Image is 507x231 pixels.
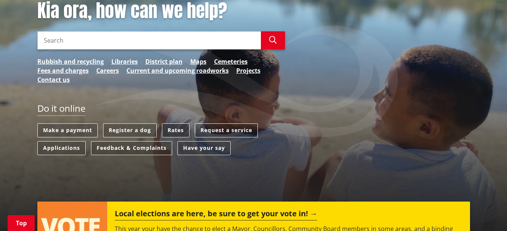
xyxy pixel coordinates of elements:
a: Current and upcoming roadworks [126,66,229,75]
a: Rates [162,123,190,137]
a: Make a payment [37,123,98,137]
a: Applications [37,141,86,155]
a: Rubbish and recycling [37,57,104,66]
a: Maps [190,57,206,66]
a: Fees and charges [37,66,89,75]
a: Libraries [111,57,138,66]
h2: Do it online [37,103,85,116]
a: Request a service [195,123,258,137]
a: Top [8,215,35,231]
a: Contact us [37,75,70,84]
a: Feedback & Complaints [91,141,172,155]
h2: Local elections are here, be sure to get your vote in! [115,209,317,220]
a: Cemeteries [214,57,248,66]
a: Have your say [177,141,231,155]
a: Projects [236,66,260,75]
a: District plan [145,57,183,66]
input: Search input [37,31,261,49]
iframe: Messenger Launcher [472,199,499,226]
a: Register a dog [103,123,157,137]
a: Careers [96,66,119,75]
